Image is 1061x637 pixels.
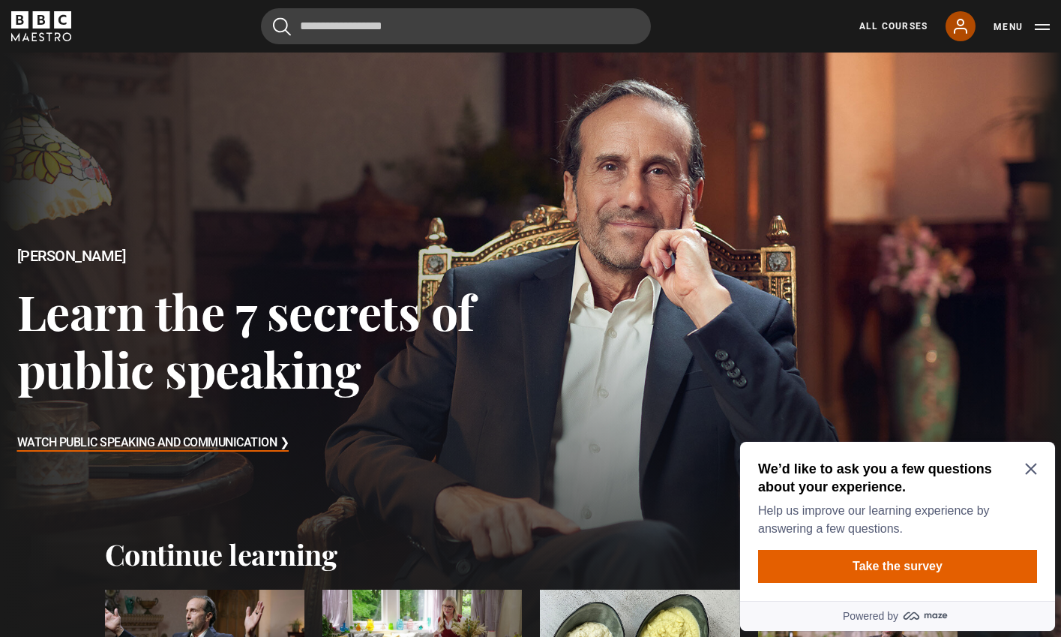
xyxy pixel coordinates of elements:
[24,66,297,102] p: Help us improve our learning experience by answering a few questions.
[261,8,651,44] input: Search
[17,432,289,455] h3: Watch Public Speaking and Communication ❯
[6,165,321,195] a: Powered by maze
[859,20,928,33] a: All Courses
[291,27,303,39] button: Close Maze Prompt
[105,537,957,572] h2: Continue learning
[273,17,291,36] button: Submit the search query
[24,24,297,60] h2: We’d like to ask you a few questions about your experience.
[24,114,303,147] button: Take the survey
[17,282,531,398] h3: Learn the 7 secrets of public speaking
[11,11,71,41] svg: BBC Maestro
[994,20,1050,35] button: Toggle navigation
[6,6,321,195] div: Optional study invitation
[17,248,531,265] h2: [PERSON_NAME]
